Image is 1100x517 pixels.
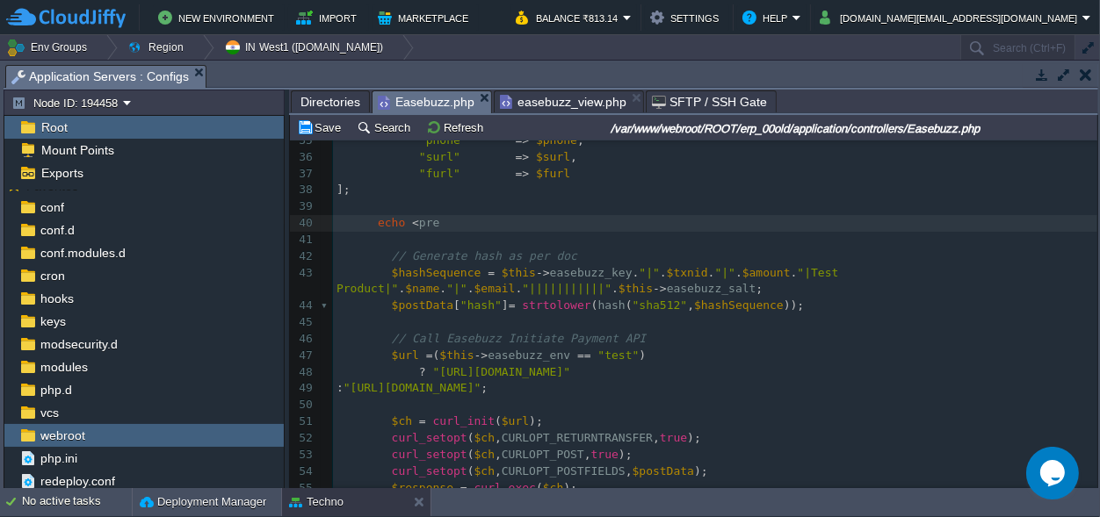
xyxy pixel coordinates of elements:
div: 51 [290,413,317,430]
span: -> [653,282,667,295]
div: 44 [290,298,317,314]
span: // Generate hash as per doc [392,249,577,262]
span: ? [419,365,426,378]
div: 54 [290,463,317,480]
span: Directories [300,91,360,112]
span: , [653,431,660,444]
span: "|" [639,266,659,279]
span: true [591,448,619,461]
a: conf.d [37,222,77,238]
span: ) [639,348,646,362]
span: ; [481,381,488,394]
span: ( [467,464,474,478]
span: curl_setopt [392,448,467,461]
span: ); [529,414,543,427]
span: easebuzz_view.php [500,91,626,112]
span: : [337,381,344,394]
span: ( [433,348,440,362]
span: $this [619,282,653,295]
div: 53 [290,447,317,463]
div: 46 [290,331,317,348]
span: "|" [715,266,735,279]
span: . [612,282,619,295]
div: 42 [290,248,317,265]
span: . [467,282,474,295]
span: ( [495,414,502,427]
span: , [687,298,694,312]
span: "surl" [419,150,460,163]
span: ); [687,431,701,444]
span: // Call Easebuzz Initiate Payment API [392,332,647,345]
span: -> [536,266,550,279]
img: CloudJiffy [6,7,126,29]
a: conf [37,199,67,215]
a: keys [37,313,69,329]
span: "phone" [419,133,467,147]
span: => [516,133,530,147]
span: ; [756,282,763,295]
li: /var/www/webroot/ROOT/erp_00old/application/controllers/Easebuzz.php [372,90,492,112]
a: Favorites [23,178,81,192]
span: ]; [337,183,351,196]
div: 39 [290,198,317,215]
button: Marketplace [378,7,474,28]
a: vcs [37,405,62,420]
button: Node ID: 194458 [11,95,123,111]
span: "[URL][DOMAIN_NAME]" [344,381,481,394]
div: 50 [290,397,317,413]
div: 55 [290,480,317,497]
span: CURLOPT_POSTFIELDS [502,464,626,478]
a: Exports [38,165,86,181]
span: Application Servers : Configs [11,66,189,88]
a: webroot [37,427,88,443]
span: . [439,282,446,295]
button: Balance ₹813.14 [516,7,623,28]
button: Deployment Manager [140,493,266,511]
span: $phone [536,133,577,147]
span: , [495,431,502,444]
span: $url [392,348,419,362]
div: 48 [290,364,317,381]
span: < [412,216,419,229]
span: SFTP / SSH Gate [652,91,767,112]
span: . [398,282,405,295]
button: Settings [650,7,724,28]
span: . [516,282,523,295]
button: [DOMAIN_NAME][EMAIL_ADDRESS][DOMAIN_NAME] [820,7,1082,28]
span: curl_setopt [392,464,467,478]
span: , [495,464,502,478]
span: $url [502,414,529,427]
div: 37 [290,166,317,183]
button: Refresh [426,119,488,135]
a: php.ini [37,450,80,466]
div: 35 [290,133,317,149]
div: 43 [290,265,317,282]
a: hooks [37,291,76,306]
span: = [426,348,433,362]
button: Env Groups [6,35,93,60]
li: /var/www/webroot/ROOT/erp_00old/application/views/Easebuzz/easebuzz_view.php [494,90,644,112]
span: $ch [474,448,495,461]
span: , [570,150,577,163]
span: ( [467,431,474,444]
span: curl_exec [474,481,536,494]
span: easebuzz_env [488,348,570,362]
span: pre [419,216,439,229]
a: modsecurity.d [37,336,120,352]
span: => [516,167,530,180]
span: = [488,266,495,279]
span: , [584,448,591,461]
span: -> [474,348,488,362]
span: php.d [37,382,75,398]
a: conf.modules.d [37,245,128,261]
a: redeploy.conf [37,473,118,489]
span: "|||||||||||" [522,282,612,295]
span: "[URL][DOMAIN_NAME]" [433,365,571,378]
